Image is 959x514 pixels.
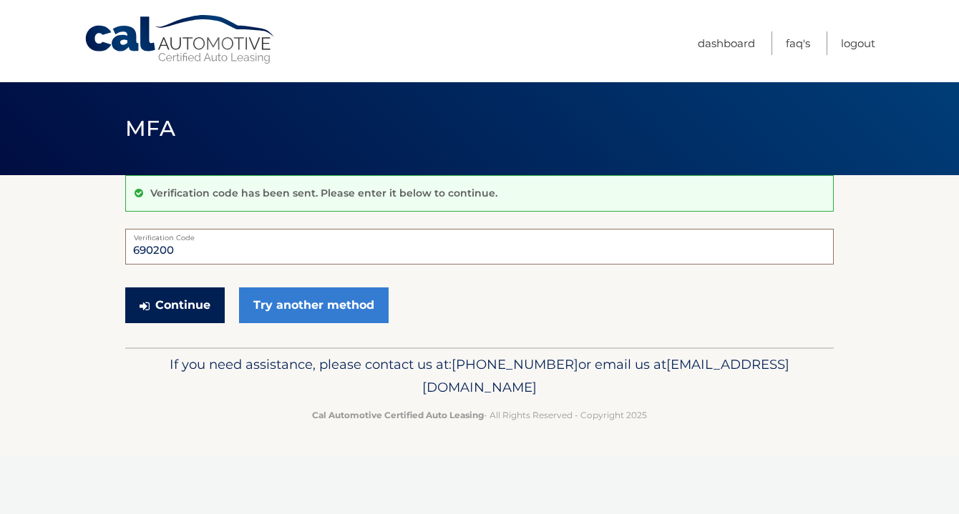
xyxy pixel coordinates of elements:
[698,31,755,55] a: Dashboard
[786,31,810,55] a: FAQ's
[150,187,497,199] p: Verification code has been sent. Please enter it below to continue.
[135,407,824,422] p: - All Rights Reserved - Copyright 2025
[135,353,824,399] p: If you need assistance, please contact us at: or email us at
[125,115,175,142] span: MFA
[125,229,834,240] label: Verification Code
[84,14,277,65] a: Cal Automotive
[239,287,389,323] a: Try another method
[841,31,875,55] a: Logout
[125,229,834,265] input: Verification Code
[422,356,789,395] span: [EMAIL_ADDRESS][DOMAIN_NAME]
[312,410,484,420] strong: Cal Automotive Certified Auto Leasing
[125,287,225,323] button: Continue
[452,356,578,372] span: [PHONE_NUMBER]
